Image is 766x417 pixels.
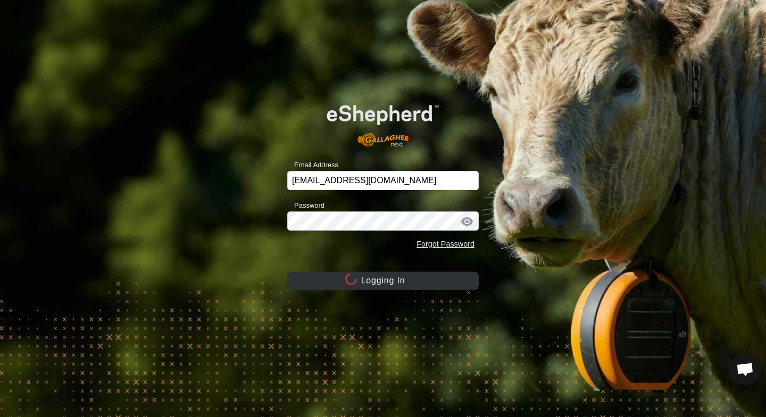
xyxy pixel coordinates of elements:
button: Logging In [287,272,479,290]
input: Email Address [287,171,479,190]
div: Open chat [729,353,761,385]
img: E-shepherd Logo [306,89,460,154]
label: Email Address [287,160,338,170]
label: Password [287,200,324,211]
a: Forgot Password [417,240,474,248]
